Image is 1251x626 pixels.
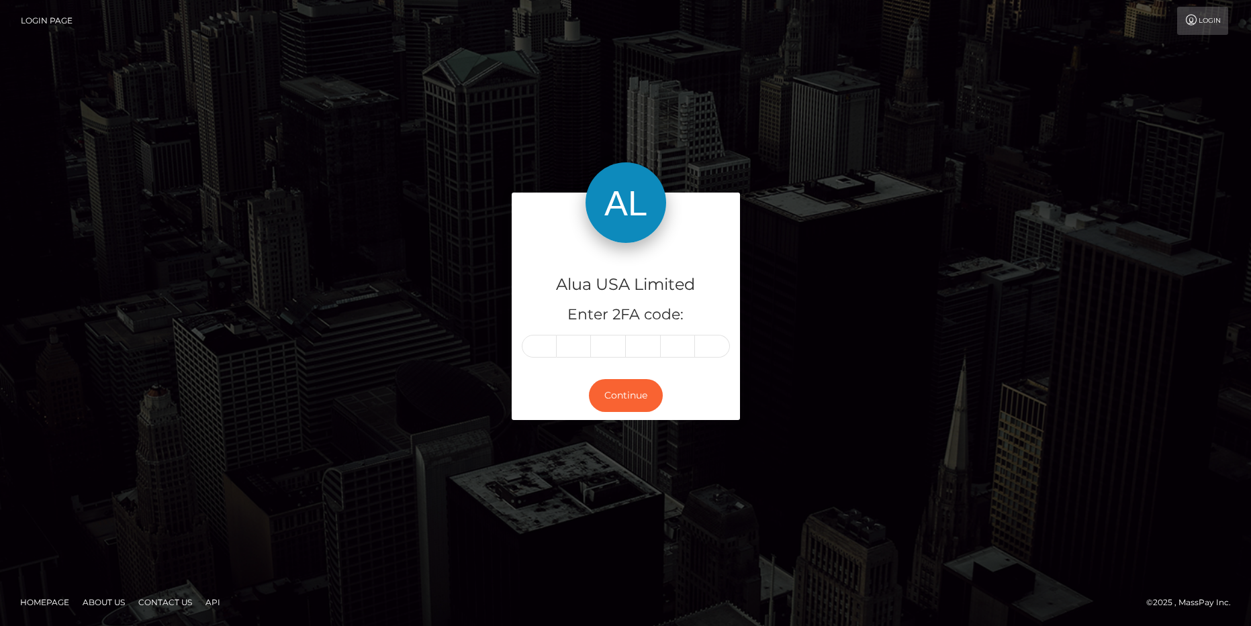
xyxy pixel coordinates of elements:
[522,305,730,325] h5: Enter 2FA code:
[15,592,75,613] a: Homepage
[133,592,197,613] a: Contact Us
[589,379,663,412] button: Continue
[1177,7,1228,35] a: Login
[200,592,226,613] a: API
[77,592,130,613] a: About Us
[522,273,730,297] h4: Alua USA Limited
[586,162,666,243] img: Alua USA Limited
[1146,595,1241,610] div: © 2025 , MassPay Inc.
[21,7,73,35] a: Login Page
